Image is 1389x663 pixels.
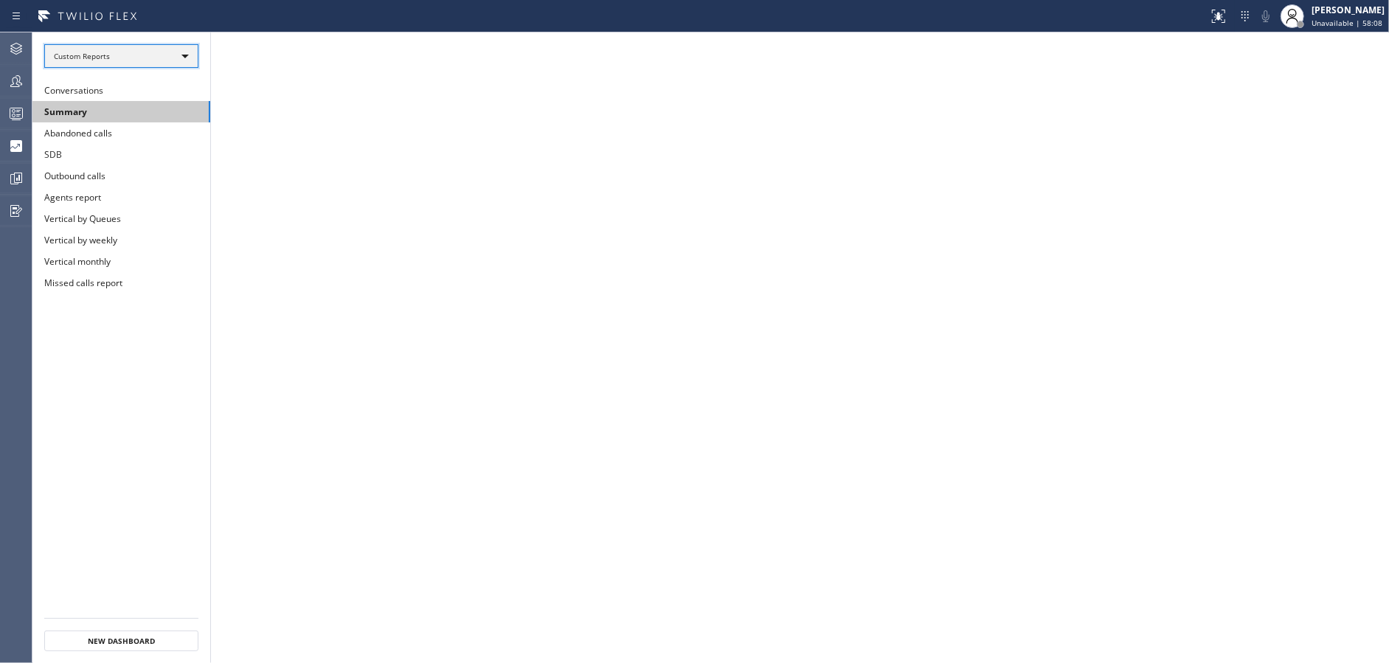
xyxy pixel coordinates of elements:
button: Conversations [32,80,210,101]
button: Summary [32,101,210,122]
span: Unavailable | 58:08 [1312,18,1382,28]
button: Missed calls report [32,272,210,294]
button: New Dashboard [44,631,198,651]
button: Vertical by Queues [32,208,210,229]
iframe: dashboard_b794bedd1109 [211,32,1389,663]
div: [PERSON_NAME] [1312,4,1385,16]
button: Vertical monthly [32,251,210,272]
button: Outbound calls [32,165,210,187]
button: Vertical by weekly [32,229,210,251]
button: Agents report [32,187,210,208]
button: SDB [32,144,210,165]
button: Mute [1255,6,1276,27]
button: Abandoned calls [32,122,210,144]
div: Custom Reports [44,44,198,68]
